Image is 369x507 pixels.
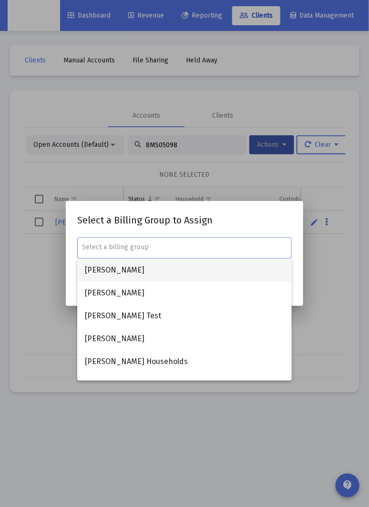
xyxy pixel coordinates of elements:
span: [PERSON_NAME] Households [85,350,284,373]
input: Select a billing group [82,243,287,251]
span: [PERSON_NAME] Test [85,304,284,327]
span: [PERSON_NAME] [85,327,284,350]
span: [PERSON_NAME] [85,282,284,304]
span: [PERSON_NAME] [85,259,284,282]
h2: Select a Billing Group to Assign [77,213,292,228]
span: [PERSON_NAME] & [PERSON_NAME] [85,373,284,396]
